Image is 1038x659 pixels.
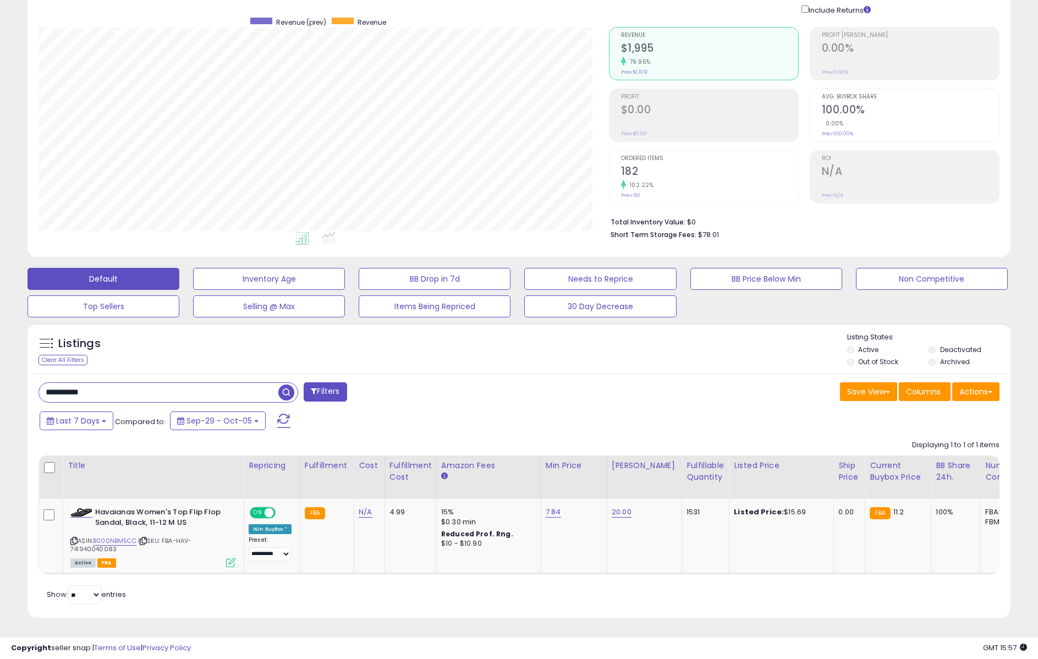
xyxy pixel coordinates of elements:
button: Actions [952,382,999,401]
span: ON [251,508,265,518]
span: FBA [97,558,116,568]
small: 0.00% [822,119,844,128]
h2: N/A [822,165,999,180]
b: Short Term Storage Fees: [611,230,696,239]
div: 100% [936,507,972,517]
span: OFF [274,508,292,518]
a: 7.84 [546,507,561,518]
h2: 100.00% [822,103,999,118]
span: 11.2 [893,507,904,517]
div: Title [68,460,239,471]
button: Save View [840,382,897,401]
span: | SKU: FBA-HAV-741940040083 [70,536,191,553]
h5: Listings [58,336,101,352]
b: Havaianas Women's Top Flip Flop Sandal, Black, 11-12 M US [95,507,229,530]
span: $78.01 [698,229,719,240]
div: Min Price [546,460,602,471]
button: Inventory Age [193,268,345,290]
div: BB Share 24h. [936,460,976,483]
div: Current Buybox Price [870,460,926,483]
small: Prev: 90 [621,192,640,199]
div: Preset: [249,536,292,561]
div: FBM: 1 [985,517,1021,527]
div: Num of Comp. [985,460,1025,483]
div: [PERSON_NAME] [612,460,677,471]
div: 0.00 [838,507,856,517]
small: Prev: N/A [822,192,843,199]
p: Listing States: [847,332,1010,343]
a: B000NBM5CC [93,536,136,546]
div: seller snap | | [11,643,191,653]
a: Terms of Use [94,642,141,653]
small: 79.95% [626,58,651,66]
div: Include Returns [793,3,884,16]
label: Archived [940,357,970,366]
label: Deactivated [940,345,981,354]
span: 2025-10-13 15:57 GMT [983,642,1027,653]
small: FBA [305,507,325,519]
div: Displaying 1 to 1 of 1 items [912,440,999,451]
label: Out of Stock [858,357,898,366]
div: Amazon Fees [441,460,536,471]
h2: $0.00 [621,103,798,118]
a: 20.00 [612,507,631,518]
div: $15.69 [734,507,825,517]
div: 4.99 [389,507,428,517]
div: ASIN: [70,507,235,566]
button: Sep-29 - Oct-05 [170,411,266,430]
span: All listings currently available for purchase on Amazon [70,558,96,568]
div: $0.30 min [441,517,532,527]
small: Prev: 100.00% [822,130,853,137]
button: Items Being Repriced [359,295,510,317]
a: N/A [359,507,372,518]
span: Last 7 Days [56,415,100,426]
h2: $1,995 [621,42,798,57]
span: Revenue (prev) [276,18,326,27]
div: 15% [441,507,532,517]
span: Sep-29 - Oct-05 [186,415,252,426]
span: Columns [906,386,941,397]
b: Reduced Prof. Rng. [441,529,513,539]
button: Top Sellers [28,295,179,317]
span: Profit [621,94,798,100]
span: ROI [822,156,999,162]
button: 30 Day Decrease [524,295,676,317]
div: FBA: 1 [985,507,1021,517]
img: 41re7OTfOCL._SL40_.jpg [70,508,92,517]
div: Cost [359,460,380,471]
div: $10 - $10.90 [441,539,532,548]
span: Ordered Items [621,156,798,162]
div: Repricing [249,460,295,471]
span: Avg. Buybox Share [822,94,999,100]
span: Revenue [358,18,386,27]
button: Filters [304,382,347,402]
b: Total Inventory Value: [611,217,685,227]
small: FBA [870,507,890,519]
span: Profit [PERSON_NAME] [822,32,999,39]
div: Clear All Filters [39,355,87,365]
li: $0 [611,215,991,228]
div: Fulfillable Quantity [686,460,724,483]
small: Prev: $0.00 [621,130,647,137]
small: 102.22% [626,181,654,189]
span: Revenue [621,32,798,39]
button: Columns [899,382,951,401]
label: Active [858,345,878,354]
div: Ship Price [838,460,860,483]
strong: Copyright [11,642,51,653]
h2: 182 [621,165,798,180]
button: Last 7 Days [40,411,113,430]
div: Win BuyBox * [249,524,292,534]
div: 1531 [686,507,721,517]
button: BB Price Below Min [690,268,842,290]
button: BB Drop in 7d [359,268,510,290]
div: Listed Price [734,460,829,471]
button: Needs to Reprice [524,268,676,290]
button: Selling @ Max [193,295,345,317]
div: Fulfillment Cost [389,460,432,483]
span: Show: entries [47,589,126,600]
button: Non Competitive [856,268,1008,290]
small: Prev: 0.00% [822,69,848,75]
small: Amazon Fees. [441,471,448,481]
div: Fulfillment [305,460,349,471]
